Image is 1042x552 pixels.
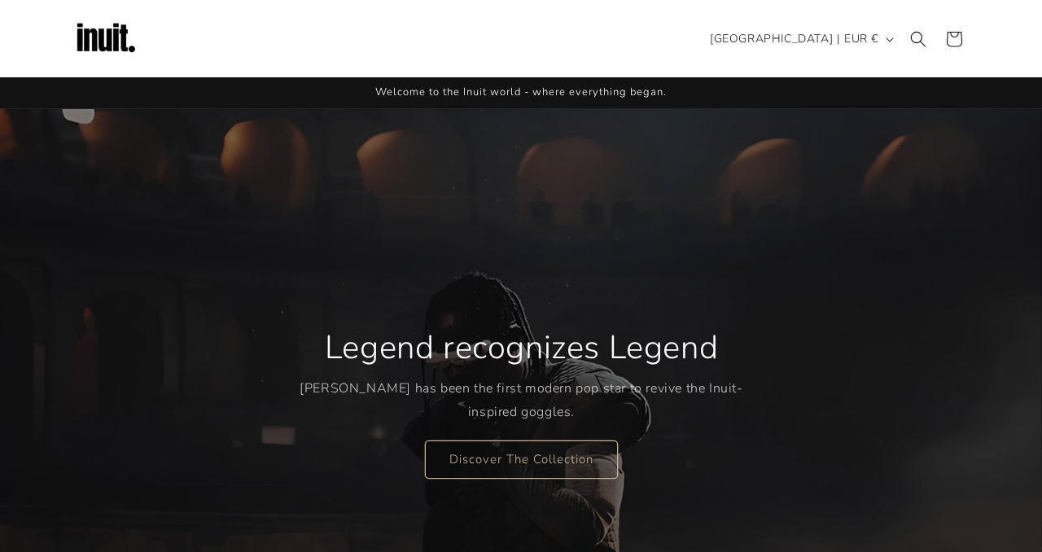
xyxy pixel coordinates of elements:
summary: Search [900,21,936,57]
button: [GEOGRAPHIC_DATA] | EUR € [700,24,900,55]
a: Discover The Collection [425,440,618,478]
div: Announcement [73,77,969,108]
span: [GEOGRAPHIC_DATA] | EUR € [710,30,878,47]
h2: Legend recognizes Legend [324,326,717,369]
p: [PERSON_NAME] has been the first modern pop star to revive the Inuit-inspired goggles. [300,377,743,424]
span: Welcome to the Inuit world - where everything began. [375,85,667,99]
img: Inuit Logo [73,7,138,72]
